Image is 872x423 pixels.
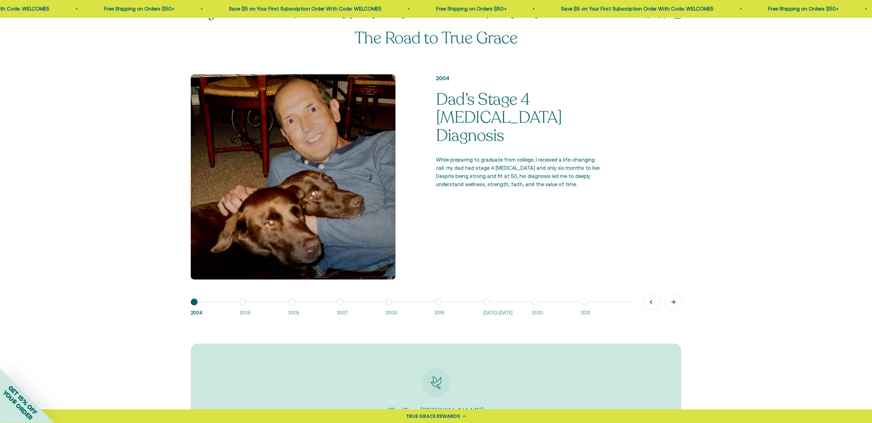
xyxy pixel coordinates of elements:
p: The Road to True Grace [355,29,517,47]
button: 2009 [386,302,434,317]
span: 2021 [581,309,623,317]
span: 2016 [435,309,477,317]
p: Dad’s Stage 4 [MEDICAL_DATA] Diagnosis [436,91,604,145]
a: Free Shipping on Orders $50+ [432,6,502,12]
span: 2009 [386,309,427,317]
span: YOUR ORDER [1,389,34,422]
button: 2016 [435,302,483,317]
button: 2020 [532,302,581,317]
span: 2005 [239,309,281,317]
button: 2007 [337,302,386,317]
p: 2004 [436,74,604,82]
p: While preparing to graduate from college, I received a life-changing call: my dad had stage 4 [ME... [436,156,604,188]
div: TRUE GRACE REWARDS [406,413,460,420]
p: Save $5 on Your First Subscription Order With Code: WELCOME5 [557,5,709,13]
span: GET 15% OFF [7,384,38,416]
button: 2004 [191,302,239,317]
span: [DATE]-[DATE] [483,309,525,317]
button: 2005 [288,302,337,317]
span: 2004 [191,309,233,317]
a: Free Shipping on Orders $50+ [764,6,834,12]
button: 2021 [581,302,629,317]
a: Free Shipping on Orders $50+ [99,6,170,12]
span: 2005 [288,309,330,317]
span: 2007 [337,309,379,317]
button: [DATE]-[DATE] [483,302,532,317]
button: 2005 [239,302,288,317]
p: The True [PERSON_NAME] [329,406,543,417]
p: Save $5 on Your First Subscription Order With Code: WELCOME5 [224,5,377,13]
span: 2020 [532,309,574,317]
